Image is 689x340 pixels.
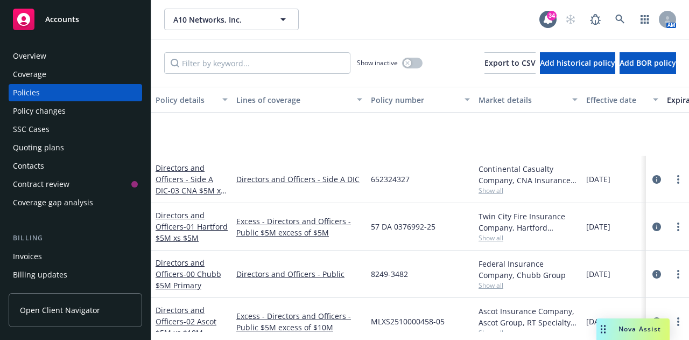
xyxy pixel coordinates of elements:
[672,173,685,186] a: more
[9,84,142,101] a: Policies
[13,176,69,193] div: Contract review
[620,52,676,74] button: Add BOR policy
[156,94,216,106] div: Policy details
[585,9,606,30] a: Report a Bug
[371,268,408,280] span: 8249-3482
[45,15,79,24] span: Accounts
[586,94,646,106] div: Effective date
[560,9,581,30] a: Start snowing
[586,316,610,327] span: [DATE]
[13,121,50,138] div: SSC Cases
[13,248,42,265] div: Invoices
[479,163,578,186] div: Continental Casualty Company, CNA Insurance, RT Specialty Insurance Services, LLC (RSG Specialty,...
[620,58,676,68] span: Add BOR policy
[540,52,615,74] button: Add historical policy
[618,324,661,334] span: Nova Assist
[9,266,142,283] a: Billing updates
[9,47,142,65] a: Overview
[357,58,398,67] span: Show inactive
[156,163,224,207] a: Directors and Officers - Side A DIC
[13,139,64,156] div: Quoting plans
[371,221,435,232] span: 57 DA 0376992-25
[650,268,663,281] a: circleInformation
[156,221,228,243] span: - 01 Hartford $5M xs $5M
[236,268,362,280] a: Directors and Officers - Public
[484,52,536,74] button: Export to CSV
[371,94,458,106] div: Policy number
[156,210,228,243] a: Directors and Officers
[371,174,410,185] span: 652324327
[9,248,142,265] a: Invoices
[236,310,362,333] a: Excess - Directors and Officers - Public $5M excess of $10M
[9,121,142,138] a: SSC Cases
[13,47,46,65] div: Overview
[156,305,216,338] a: Directors and Officers
[13,102,66,120] div: Policy changes
[13,84,40,101] div: Policies
[596,318,610,340] div: Drag to move
[540,58,615,68] span: Add historical policy
[9,176,142,193] a: Contract review
[547,11,557,20] div: 34
[596,318,670,340] button: Nova Assist
[479,211,578,233] div: Twin City Fire Insurance Company, Hartford Insurance Group
[479,94,566,106] div: Market details
[479,328,578,337] span: Show all
[164,52,350,74] input: Filter by keyword...
[650,173,663,186] a: circleInformation
[479,233,578,242] span: Show all
[9,233,142,244] div: Billing
[586,174,610,185] span: [DATE]
[650,220,663,233] a: circleInformation
[151,87,232,113] button: Policy details
[13,66,46,83] div: Coverage
[582,87,663,113] button: Effective date
[479,258,578,281] div: Federal Insurance Company, Chubb Group
[156,269,221,290] span: - 00 Chubb $5M Primary
[634,9,656,30] a: Switch app
[9,139,142,156] a: Quoting plans
[236,94,350,106] div: Lines of coverage
[236,174,362,185] a: Directors and Officers - Side A DIC
[586,268,610,280] span: [DATE]
[156,185,227,207] span: - 03 CNA $5M xs $15M Side A
[586,221,610,232] span: [DATE]
[479,281,578,290] span: Show all
[474,87,582,113] button: Market details
[484,58,536,68] span: Export to CSV
[164,9,299,30] button: A10 Networks, Inc.
[156,258,221,290] a: Directors and Officers
[9,66,142,83] a: Coverage
[609,9,631,30] a: Search
[672,268,685,281] a: more
[672,220,685,233] a: more
[236,216,362,238] a: Excess - Directors and Officers - Public $5M excess of $5M
[20,304,100,316] span: Open Client Navigator
[672,315,685,328] a: more
[479,186,578,195] span: Show all
[9,194,142,211] a: Coverage gap analysis
[13,157,44,175] div: Contacts
[479,306,578,328] div: Ascot Insurance Company, Ascot Group, RT Specialty Insurance Services, LLC (RSG Specialty, LLC)
[9,157,142,175] a: Contacts
[9,4,142,34] a: Accounts
[13,266,67,283] div: Billing updates
[232,87,367,113] button: Lines of coverage
[13,194,93,211] div: Coverage gap analysis
[156,316,216,338] span: - 02 Ascot $5M xs $10M
[173,14,266,25] span: A10 Networks, Inc.
[9,102,142,120] a: Policy changes
[650,315,663,328] a: circleInformation
[367,87,474,113] button: Policy number
[371,316,445,327] span: MLXS2510000458-05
